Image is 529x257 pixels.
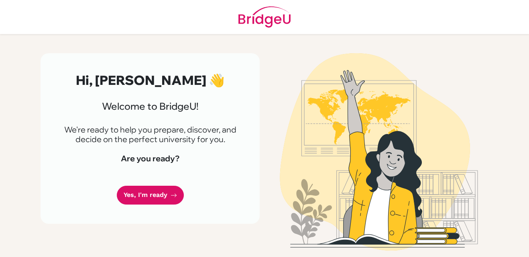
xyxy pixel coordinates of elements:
a: Yes, I'm ready [117,186,184,205]
h4: Are you ready? [60,154,240,163]
h3: Welcome to BridgeU! [60,100,240,112]
h2: Hi, [PERSON_NAME] 👋 [60,72,240,88]
p: We're ready to help you prepare, discover, and decide on the perfect university for you. [60,125,240,144]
